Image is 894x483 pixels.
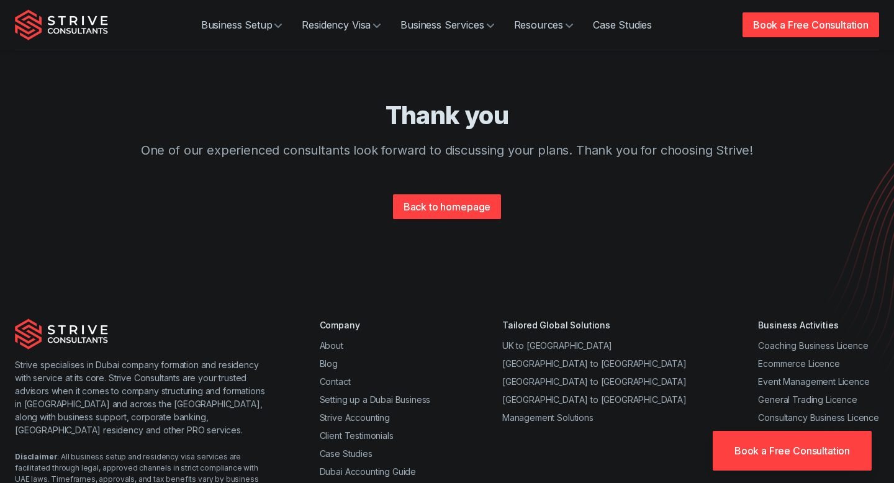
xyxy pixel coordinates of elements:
a: Case Studies [320,448,372,459]
a: Management Solutions [502,412,594,423]
a: Resources [504,12,584,37]
a: [GEOGRAPHIC_DATA] to [GEOGRAPHIC_DATA] [502,394,687,405]
img: Strive Consultants [15,9,108,40]
a: Client Testimonials [320,430,394,441]
a: Dubai Accounting Guide [320,466,416,477]
a: Ecommerce Licence [758,358,839,369]
div: Company [320,318,431,332]
a: Strive Accounting [320,412,390,423]
p: One of our experienced consultants look forward to discussing your plans. Thank you for choosing ... [50,141,844,160]
strong: Disclaimer [15,452,57,461]
a: Back to homepage [393,194,501,219]
a: About [320,340,343,351]
a: UK to [GEOGRAPHIC_DATA] [502,340,612,351]
div: Tailored Global Solutions [502,318,687,332]
p: Strive specialises in Dubai company formation and residency with service at its core. Strive Cons... [15,358,270,436]
a: Contact [320,376,351,387]
a: Coaching Business Licence [758,340,868,351]
a: Business Services [391,12,503,37]
img: Strive Consultants [15,318,108,350]
a: Event Management Licence [758,376,869,387]
div: Business Activities [758,318,879,332]
a: Book a Free Consultation [713,431,872,471]
a: [GEOGRAPHIC_DATA] to [GEOGRAPHIC_DATA] [502,376,687,387]
a: Case Studies [583,12,662,37]
a: Setting up a Dubai Business [320,394,431,405]
h4: Thank you [50,100,844,131]
a: Book a Free Consultation [743,12,879,37]
a: Business Setup [191,12,292,37]
a: [GEOGRAPHIC_DATA] to [GEOGRAPHIC_DATA] [502,358,687,369]
a: Residency Visa [292,12,391,37]
a: Consultancy Business Licence [758,412,879,423]
a: General Trading Licence [758,394,857,405]
a: Blog [320,358,338,369]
